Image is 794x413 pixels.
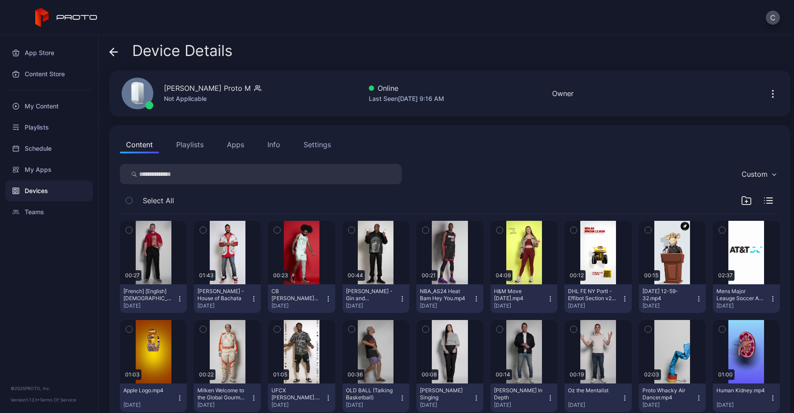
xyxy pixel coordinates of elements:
[494,288,542,302] div: H&M Move Jan2023.mp4
[568,288,616,302] div: DHL FE NY Portl - Effibot Section v2b LOOPING (29p97fps).mp4
[494,302,547,309] div: [DATE]
[346,302,399,309] div: [DATE]
[132,42,233,59] span: Device Details
[197,387,246,401] div: Milken Welcome to the Global Gourmet Games.mp4
[194,284,261,313] button: [PERSON_NAME] - House of Bachata[DATE]
[552,88,574,99] div: Owner
[494,387,542,401] div: Graham Bensinge In Depth
[40,397,76,402] a: Terms Of Service
[420,302,473,309] div: [DATE]
[170,136,210,153] button: Playlists
[271,302,324,309] div: [DATE]
[716,288,765,302] div: Mens Major Leauge Soccer ALL Star AT&T 5G
[5,180,93,201] a: Devices
[568,402,621,409] div: [DATE]
[5,138,93,159] a: Schedule
[143,195,174,206] span: Select All
[221,136,250,153] button: Apps
[120,284,187,313] button: [French] [English] [DEMOGRAPHIC_DATA]-fil-a Favorites[DATE]
[490,284,557,313] button: H&M Move [DATE].mp4[DATE]
[11,385,88,392] div: © 2025 PROTO, Inc.
[120,383,187,412] button: Apple Logo.mp4[DATE]
[416,284,483,313] button: NBA_AS24 Heat Bam Hey You.mp4[DATE]
[271,288,320,302] div: CB Coby White 1.mp4
[416,383,483,412] button: [PERSON_NAME] Singing[DATE]
[11,397,40,402] span: Version 1.13.1 •
[564,284,631,313] button: DHL FE NY Portl - Effibot Section v2b LOOPING (29p97fps).mp4[DATE]
[123,288,172,302] div: [French] [English] Chick-fil-a Favorites
[123,302,176,309] div: [DATE]
[268,383,335,412] button: UFCX [PERSON_NAME].mp4[DATE]
[197,302,250,309] div: [DATE]
[713,284,780,313] button: Mens Major Leauge Soccer ALL Star AT&T 5G[DATE]
[420,402,473,409] div: [DATE]
[639,383,706,412] button: Proto Whacky Air Dancer.mp4[DATE]
[639,284,706,313] button: [DATE] 12-59-32.mp4[DATE]
[716,402,769,409] div: [DATE]
[342,284,409,313] button: [PERSON_NAME] - Gin and [PERSON_NAME].mp4[DATE]
[268,284,335,313] button: CB [PERSON_NAME] 1.mp4[DATE]
[267,139,280,150] div: Info
[568,302,621,309] div: [DATE]
[642,288,691,302] div: 2022-03-07 12-59-32.mp4
[5,117,93,138] a: Playlists
[304,139,331,150] div: Settings
[194,383,261,412] button: Milken Welcome to the Global Gourmet Games.mp4[DATE]
[369,83,444,93] div: Online
[716,302,769,309] div: [DATE]
[742,170,768,179] div: Custom
[564,383,631,412] button: Oz the Mentalist[DATE]
[713,383,780,412] button: Human Kidney.mp4[DATE]
[346,288,394,302] div: Snoop Doog - Gin and Juice.mp4
[420,288,468,302] div: NBA_AS24 Heat Bam Hey You.mp4
[5,96,93,117] a: My Content
[766,11,780,25] button: C
[420,387,468,401] div: Mindie Singing
[197,402,250,409] div: [DATE]
[346,387,394,401] div: OLD BALL (Talking Basketball)
[737,164,780,184] button: Custom
[164,83,251,93] div: [PERSON_NAME] Proto M
[123,387,172,394] div: Apple Logo.mp4
[197,288,246,302] div: Romeo Santos - House of Bachata
[261,136,286,153] button: Info
[490,383,557,412] button: [PERSON_NAME] In Depth[DATE]
[271,402,324,409] div: [DATE]
[494,402,547,409] div: [DATE]
[642,302,695,309] div: [DATE]
[369,93,444,104] div: Last Seen [DATE] 9:16 AM
[164,93,261,104] div: Not Applicable
[271,387,320,401] div: UFCX Terrance McKinney.mp4
[346,402,399,409] div: [DATE]
[297,136,337,153] button: Settings
[123,402,176,409] div: [DATE]
[568,387,616,394] div: Oz the Mentalist
[5,159,93,180] a: My Apps
[5,42,93,63] a: App Store
[120,136,159,153] button: Content
[642,387,691,401] div: Proto Whacky Air Dancer.mp4
[342,383,409,412] button: OLD BALL (Talking Basketball)[DATE]
[642,402,695,409] div: [DATE]
[5,63,93,85] a: Content Store
[716,387,765,394] div: Human Kidney.mp4
[5,201,93,223] a: Teams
